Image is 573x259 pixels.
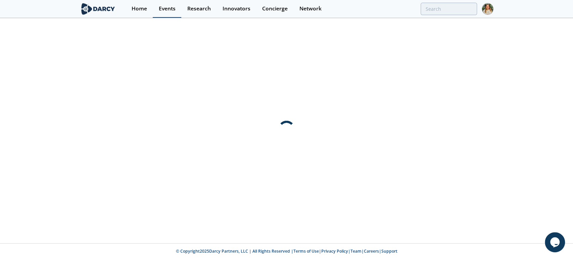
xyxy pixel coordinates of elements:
p: © Copyright 2025 Darcy Partners, LLC | All Rights Reserved | | | | | [38,248,535,254]
a: Privacy Policy [321,248,348,254]
div: Home [132,6,147,11]
iframe: chat widget [545,232,566,252]
div: Innovators [223,6,250,11]
img: logo-wide.svg [80,3,116,15]
div: Network [299,6,322,11]
div: Events [159,6,176,11]
img: Profile [482,3,493,15]
a: Team [350,248,362,254]
a: Careers [364,248,379,254]
div: Concierge [262,6,288,11]
div: Research [187,6,211,11]
input: Advanced Search [421,3,477,15]
a: Terms of Use [293,248,319,254]
a: Support [381,248,397,254]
